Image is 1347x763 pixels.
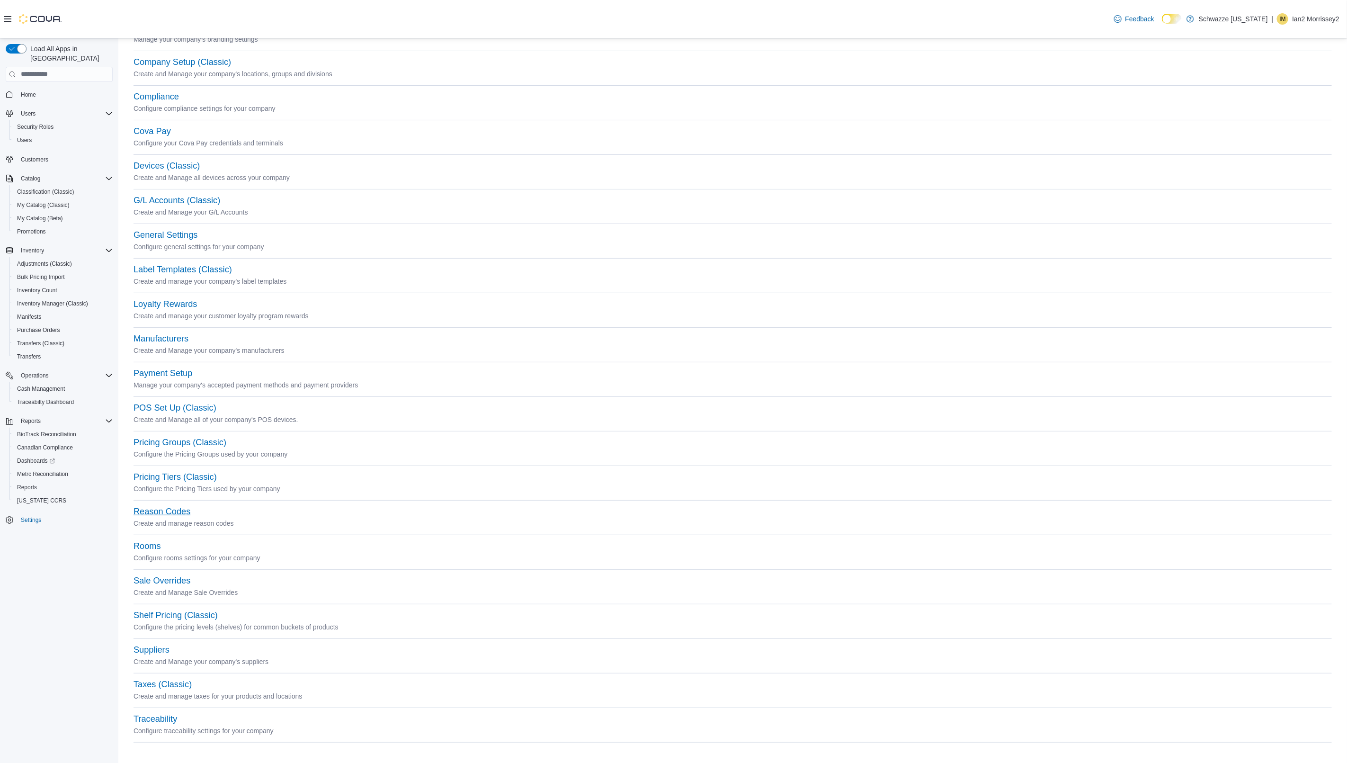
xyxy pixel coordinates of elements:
button: POS Set Up (Classic) [134,403,216,413]
button: Devices (Classic) [134,161,200,171]
span: Purchase Orders [17,326,60,334]
span: Promotions [13,226,113,237]
span: Bulk Pricing Import [13,271,113,283]
span: My Catalog (Classic) [17,201,70,209]
a: Purchase Orders [13,324,64,336]
span: My Catalog (Classic) [13,199,113,211]
span: Dashboards [13,455,113,467]
span: Reports [17,484,37,491]
a: Home [17,89,40,100]
span: Load All Apps in [GEOGRAPHIC_DATA] [27,44,113,63]
span: Adjustments (Classic) [17,260,72,268]
a: Adjustments (Classic) [13,258,76,269]
a: [US_STATE] CCRS [13,495,70,506]
span: Home [17,89,113,100]
span: Transfers (Classic) [17,340,64,347]
span: Cash Management [13,383,113,395]
p: Create and manage taxes for your products and locations [134,691,1332,702]
button: Rooms [134,541,161,551]
span: Settings [21,516,41,524]
a: My Catalog (Beta) [13,213,67,224]
a: Inventory Count [13,285,61,296]
nav: Complex example [6,84,113,552]
button: General Settings [134,230,197,240]
button: Purchase Orders [9,323,116,337]
button: [US_STATE] CCRS [9,494,116,507]
a: Manifests [13,311,45,323]
span: Canadian Compliance [13,442,113,453]
span: Home [21,91,36,99]
a: Settings [17,514,45,526]
button: Cova Pay [134,126,171,136]
span: Users [17,136,32,144]
button: Inventory [2,244,116,257]
span: Reports [17,415,113,427]
button: Sale Overrides [134,576,190,586]
button: Pricing Tiers (Classic) [134,472,217,482]
span: Catalog [17,173,113,184]
span: Users [21,110,36,117]
span: Operations [21,372,49,379]
button: Metrc Reconciliation [9,467,116,481]
span: Traceabilty Dashboard [17,398,74,406]
p: Configure compliance settings for your company [134,103,1332,114]
p: Configure your Cova Pay credentials and terminals [134,137,1332,149]
button: Customers [2,153,116,166]
p: Create and manage your company's label templates [134,276,1332,287]
span: Purchase Orders [13,324,113,336]
span: Transfers [13,351,113,362]
span: Inventory [21,247,44,254]
span: Metrc Reconciliation [17,470,68,478]
button: Shelf Pricing (Classic) [134,610,218,620]
button: Cash Management [9,382,116,395]
a: Inventory Manager (Classic) [13,298,92,309]
p: Configure the Pricing Groups used by your company [134,449,1332,460]
a: Users [13,135,36,146]
button: Inventory Count [9,284,116,297]
p: Configure traceability settings for your company [134,725,1332,736]
button: BioTrack Reconciliation [9,428,116,441]
button: Manifests [9,310,116,323]
span: Adjustments (Classic) [13,258,113,269]
span: Transfers (Classic) [13,338,113,349]
span: My Catalog (Beta) [13,213,113,224]
a: Cash Management [13,383,69,395]
button: Inventory Manager (Classic) [9,297,116,310]
p: Create and Manage your company's suppliers [134,656,1332,667]
span: Transfers [17,353,41,360]
a: Feedback [1110,9,1158,28]
button: Transfers [9,350,116,363]
button: Security Roles [9,120,116,134]
img: Cova [19,14,62,24]
a: Bulk Pricing Import [13,271,69,283]
a: Traceabilty Dashboard [13,396,78,408]
span: Catalog [21,175,40,182]
button: Promotions [9,225,116,238]
button: Suppliers [134,645,169,655]
a: Customers [17,154,52,165]
p: Configure the Pricing Tiers used by your company [134,483,1332,494]
span: Traceabilty Dashboard [13,396,113,408]
div: Ian2 Morrissey2 [1277,13,1288,25]
p: Create and Manage your company's manufacturers [134,345,1332,356]
a: Transfers (Classic) [13,338,68,349]
button: Canadian Compliance [9,441,116,454]
button: Pricing Groups (Classic) [134,438,226,448]
a: Classification (Classic) [13,186,78,197]
span: Security Roles [13,121,113,133]
p: Create and Manage your company's locations, groups and divisions [134,68,1332,80]
button: Catalog [17,173,44,184]
button: Manufacturers [134,334,188,344]
a: Metrc Reconciliation [13,468,72,480]
button: Bulk Pricing Import [9,270,116,284]
p: Schwazze [US_STATE] [1199,13,1268,25]
span: Customers [21,156,48,163]
a: Reports [13,482,41,493]
span: Customers [17,153,113,165]
button: Catalog [2,172,116,185]
p: Configure rooms settings for your company [134,552,1332,564]
a: Dashboards [9,454,116,467]
span: Inventory Manager (Classic) [17,300,88,307]
span: Classification (Classic) [13,186,113,197]
span: Inventory Count [13,285,113,296]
